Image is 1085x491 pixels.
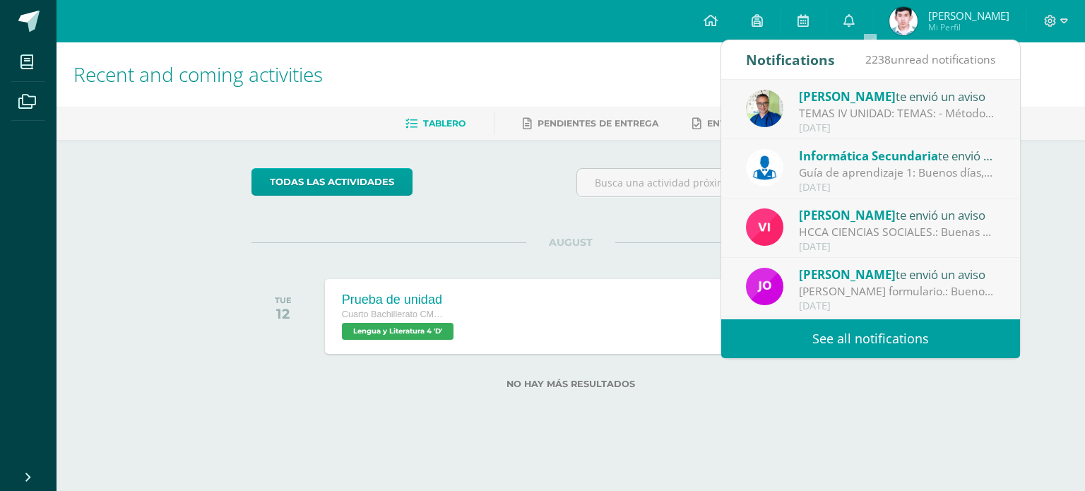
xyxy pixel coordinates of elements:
[342,292,457,307] div: Prueba de unidad
[799,146,995,165] div: te envió un aviso
[799,224,995,240] div: HCCA CIENCIAS SOCIALES.: Buenas tardes a todos, un gusto saludarles. Por este medio envió la HCCA...
[746,90,783,127] img: 692ded2a22070436d299c26f70cfa591.png
[799,182,995,194] div: [DATE]
[928,21,1009,33] span: Mi Perfil
[342,309,448,319] span: Cuarto Bachillerato CMP Bachillerato en CCLL con Orientación en Computación
[865,52,995,67] span: unread notifications
[799,265,995,283] div: te envió un aviso
[799,105,995,122] div: TEMAS IV UNIDAD: TEMAS: - Método científico - Teoría celular - Taxonomía - Código genético *Las f...
[799,241,995,253] div: [DATE]
[799,122,995,134] div: [DATE]
[251,379,891,389] label: No hay más resultados
[799,148,938,164] span: Informática Secundaria
[721,319,1020,358] a: See all notifications
[251,168,413,196] a: todas las Actividades
[746,268,783,305] img: 6614adf7432e56e5c9e182f11abb21f1.png
[928,8,1009,23] span: [PERSON_NAME]
[523,112,658,135] a: Pendientes de entrega
[577,169,890,196] input: Busca una actividad próxima aquí...
[799,207,896,223] span: [PERSON_NAME]
[799,266,896,283] span: [PERSON_NAME]
[889,7,918,35] img: d23276a0ba99e3d2770d4f3bb7441573.png
[746,208,783,246] img: bd6d0aa147d20350c4821b7c643124fa.png
[746,40,835,79] div: Notifications
[799,283,995,300] div: Llenar formulario.: Buenos días jóvenes les comparto el siguiente link para que puedan llenar el ...
[799,87,995,105] div: te envió un aviso
[746,149,783,187] img: 6ed6846fa57649245178fca9fc9a58dd.png
[423,118,466,129] span: Tablero
[342,323,453,340] span: Lengua y Literatura 4 'D'
[799,165,995,181] div: Guía de aprendizaje 1: Buenos días, estimados todos, a continuación adjunto la guía de aprendizaj...
[275,305,292,322] div: 12
[526,236,615,249] span: AUGUST
[275,295,292,305] div: TUE
[73,61,323,88] span: Recent and coming activities
[692,112,770,135] a: Entregadas
[799,206,995,224] div: te envió un aviso
[405,112,466,135] a: Tablero
[707,118,770,129] span: Entregadas
[799,300,995,312] div: [DATE]
[799,88,896,105] span: [PERSON_NAME]
[538,118,658,129] span: Pendientes de entrega
[865,52,891,67] span: 2238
